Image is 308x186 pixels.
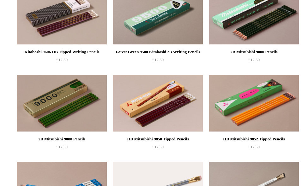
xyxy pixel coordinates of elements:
[113,48,203,74] a: Forest Green 9500 Kitaboshi 2B Writing Pencils £12.50
[152,57,164,62] span: £12.50
[248,57,260,62] span: £12.50
[152,144,164,149] span: £12.50
[113,135,203,161] a: HB Mitsubishi 9850 Tipped Pencils £12.50
[17,75,107,132] a: 2B Mitsubishi 9000 Pencils 2B Mitsubishi 9000 Pencils
[56,57,68,62] span: £12.50
[211,48,297,56] div: 2B Mitsubishi 9800 Pencils
[19,135,105,143] div: 2B Mitsubishi 9000 Pencils
[209,48,299,74] a: 2B Mitsubishi 9800 Pencils £12.50
[115,135,201,143] div: HB Mitsubishi 9850 Tipped Pencils
[115,48,201,56] div: Forest Green 9500 Kitaboshi 2B Writing Pencils
[17,135,107,161] a: 2B Mitsubishi 9000 Pencils £12.50
[248,144,260,149] span: £12.50
[56,144,68,149] span: £12.50
[113,75,203,132] a: HB Mitsubishi 9850 Tipped Pencils HB Mitsubishi 9850 Tipped Pencils
[209,75,299,132] img: HB Mitsubishi 9852 Tipped Pencils
[211,135,297,143] div: HB Mitsubishi 9852 Tipped Pencils
[209,75,299,132] a: HB Mitsubishi 9852 Tipped Pencils HB Mitsubishi 9852 Tipped Pencils
[209,135,299,161] a: HB Mitsubishi 9852 Tipped Pencils £12.50
[17,48,107,74] a: Kitaboshi 9606 HB Tipped Writing Pencils £12.50
[17,75,107,132] img: 2B Mitsubishi 9000 Pencils
[19,48,105,56] div: Kitaboshi 9606 HB Tipped Writing Pencils
[113,75,203,132] img: HB Mitsubishi 9850 Tipped Pencils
